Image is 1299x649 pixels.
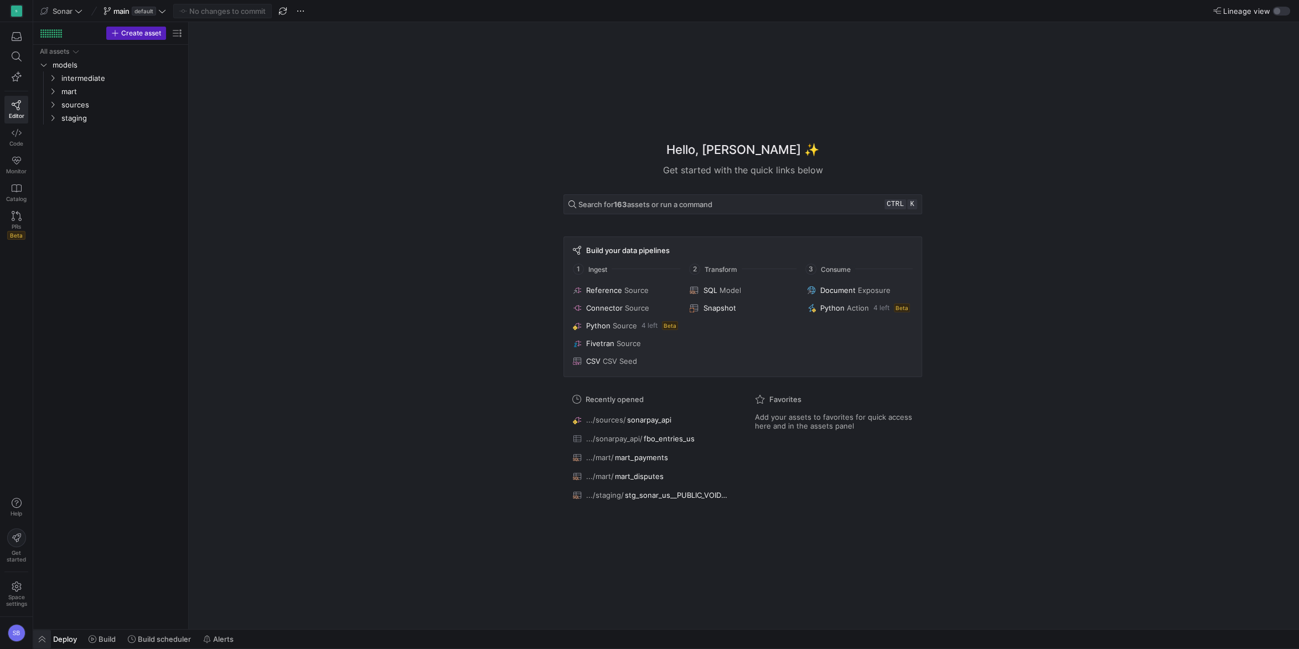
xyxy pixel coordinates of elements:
[578,200,712,209] span: Search for assets or run a command
[570,469,733,483] button: .../mart/mart_disputes
[4,207,28,244] a: PRsBeta
[38,58,184,71] div: Press SPACE to select this row.
[907,199,917,209] kbd: k
[38,85,184,98] div: Press SPACE to select this row.
[571,284,681,297] button: ReferenceSource
[4,576,28,612] a: Spacesettings
[586,286,622,295] span: Reference
[625,303,649,312] span: Source
[84,630,121,648] button: Build
[9,112,24,119] span: Editor
[123,630,196,648] button: Build scheduler
[820,286,856,295] span: Document
[858,286,891,295] span: Exposure
[847,303,869,312] span: Action
[6,594,27,607] span: Space settings
[4,524,28,567] button: Getstarted
[617,339,641,348] span: Source
[563,163,922,177] div: Get started with the quick links below
[40,48,69,55] div: All assets
[121,29,161,37] span: Create asset
[625,491,730,499] span: stg_sonar_us__PUBLIC_VOIDED_PAYMENTS
[570,431,733,446] button: .../sonarpay_api/fbo_entries_us
[662,321,678,330] span: Beta
[99,635,116,643] span: Build
[687,301,798,315] button: Snapshot
[61,112,182,125] span: staging
[586,339,614,348] span: Fivetran
[570,488,733,502] button: .../staging/stg_sonar_us__PUBLIC_VOIDED_PAYMENTS
[571,319,681,332] button: PythonSource4 leftBeta
[586,415,626,424] span: .../sources/
[894,303,910,312] span: Beta
[586,491,624,499] span: .../staging/
[198,630,239,648] button: Alerts
[666,141,819,159] h1: Hello, [PERSON_NAME] ✨
[132,7,156,16] span: default
[586,453,614,462] span: .../mart/
[769,395,801,404] span: Favorites
[61,99,182,111] span: sources
[586,246,670,255] span: Build your data pipelines
[4,96,28,123] a: Editor
[11,6,22,17] div: S
[7,549,26,563] span: Get started
[586,303,623,312] span: Connector
[6,195,27,202] span: Catalog
[820,303,845,312] span: Python
[703,286,717,295] span: SQL
[571,354,681,368] button: CSVCSV Seed
[4,621,28,645] button: SB
[755,413,913,430] span: Add your assets to favorites for quick access here and in the assets panel
[4,493,28,522] button: Help
[6,168,27,174] span: Monitor
[805,284,915,297] button: DocumentExposure
[4,123,28,151] a: Code
[38,4,85,18] button: Sonar
[9,140,23,147] span: Code
[8,624,25,642] div: SB
[53,7,73,16] span: Sonar
[805,301,915,315] button: PythonAction4 leftBeta
[38,71,184,85] div: Press SPACE to select this row.
[571,337,681,350] button: FivetranSource
[615,472,664,481] span: mart_disputes
[687,284,798,297] button: SQLModel
[9,510,23,517] span: Help
[586,321,610,330] span: Python
[884,199,906,209] kbd: ctrl
[719,286,741,295] span: Model
[61,85,182,98] span: mart
[113,7,130,16] span: main
[586,357,601,365] span: CSV
[4,179,28,207] a: Catalog
[38,45,184,58] div: Press SPACE to select this row.
[703,303,736,312] span: Snapshot
[4,151,28,179] a: Monitor
[586,472,614,481] span: .../mart/
[106,27,166,40] button: Create asset
[603,357,637,365] span: CSV Seed
[586,434,643,443] span: .../sonarpay_api/
[101,4,169,18] button: maindefault
[614,200,627,209] strong: 163
[615,453,668,462] span: mart_payments
[641,322,658,329] span: 4 left
[138,635,191,643] span: Build scheduler
[12,223,21,230] span: PRs
[627,415,671,424] span: sonarpay_api
[53,59,182,71] span: models
[4,2,28,20] a: S
[571,301,681,315] button: ConnectorSource
[586,395,644,404] span: Recently opened
[570,450,733,465] button: .../mart/mart_payments
[624,286,649,295] span: Source
[644,434,695,443] span: fbo_entries_us
[61,72,182,85] span: intermediate
[38,111,184,125] div: Press SPACE to select this row.
[563,194,922,214] button: Search for163assets or run a commandctrlk
[1223,7,1270,16] span: Lineage view
[213,635,234,643] span: Alerts
[570,413,733,427] button: .../sources/sonarpay_api
[613,321,637,330] span: Source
